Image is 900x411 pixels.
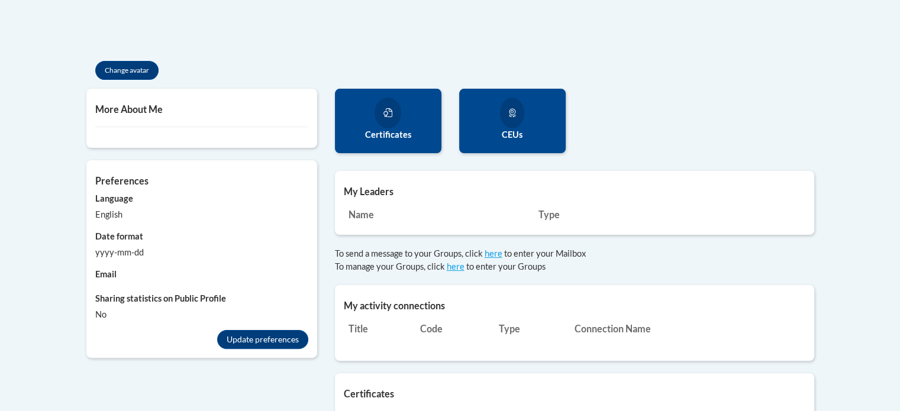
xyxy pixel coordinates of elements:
[570,317,782,340] th: Connection Name
[415,317,493,340] th: Code
[344,388,805,399] h5: Certificates
[95,246,308,259] div: yyyy-mm-dd
[95,268,308,281] label: Email
[217,330,308,349] button: Update preferences
[95,230,308,243] label: Date format
[95,61,159,80] button: Change avatar
[344,317,415,340] th: Title
[466,261,546,271] span: to enter your Groups
[447,261,464,271] a: here
[504,248,586,258] span: to enter your Mailbox
[95,208,308,221] div: English
[494,317,570,340] th: Type
[534,203,702,226] th: Type
[344,300,805,311] h5: My activity connections
[344,128,433,141] label: Certificates
[335,248,483,258] span: To send a message to your Groups, click
[344,186,805,197] h5: My Leaders
[344,203,534,226] th: Name
[485,248,502,258] a: here
[95,292,308,305] label: Sharing statistics on Public Profile
[468,128,557,141] label: CEUs
[95,103,308,115] h5: More About Me
[95,308,308,321] div: No
[335,261,445,271] span: To manage your Groups, click
[95,175,308,186] h5: Preferences
[95,192,308,205] label: Language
